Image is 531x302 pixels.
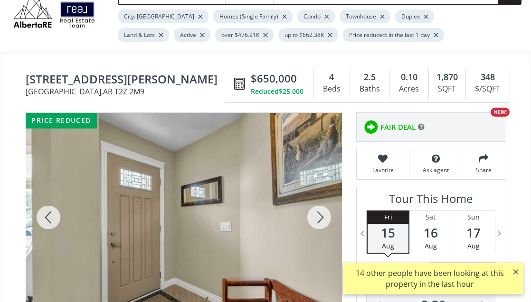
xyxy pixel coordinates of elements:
div: 348 [471,71,505,83]
div: Land & Lots [118,28,169,42]
span: [GEOGRAPHIC_DATA] , AB T2Z 2M9 [26,88,229,95]
h3: Tour This Home [366,192,495,210]
div: 0.10 [394,71,423,83]
span: Ask agent [414,166,457,174]
div: Price reduced: In the last 1 day [343,28,444,42]
div: Beds [318,82,345,96]
div: SQFT [434,82,461,96]
div: 14 other people have been looking at this property in the last hour [348,268,512,290]
span: 16 [409,226,452,239]
span: Share [467,166,500,174]
div: Reduced [251,87,303,96]
span: 15 [368,226,408,239]
div: price reduced [26,113,97,128]
span: Aug [382,241,394,250]
span: Aug [425,241,437,250]
div: Fri [368,210,408,224]
div: Duplex [395,9,434,23]
div: up to $662.38K [278,28,338,42]
div: NEW! [491,108,510,117]
div: $/SQFT [471,82,505,96]
div: Active [174,28,210,42]
button: × [508,263,523,280]
span: $25,000 [279,87,303,96]
div: Acres [394,82,423,96]
span: 17 [452,226,495,239]
div: Townhouse [340,9,390,23]
div: over $476.91K [215,28,274,42]
img: rating icon [361,118,380,137]
div: City: [GEOGRAPHIC_DATA] [118,9,209,23]
div: Homes (Single Family) [213,9,293,23]
div: Sun [452,210,495,224]
div: 4 [318,71,345,83]
span: $650,000 [251,71,297,86]
div: Condo [297,9,335,23]
div: Baths [355,82,384,96]
div: Sat [409,210,452,224]
span: Favorite [361,166,404,174]
span: 1,870 [436,71,458,83]
span: 112 Douglas Glen Mews SE [26,73,229,88]
span: Aug [467,241,480,250]
div: 2.5 [355,71,384,83]
span: FAIR DEAL [380,122,416,132]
